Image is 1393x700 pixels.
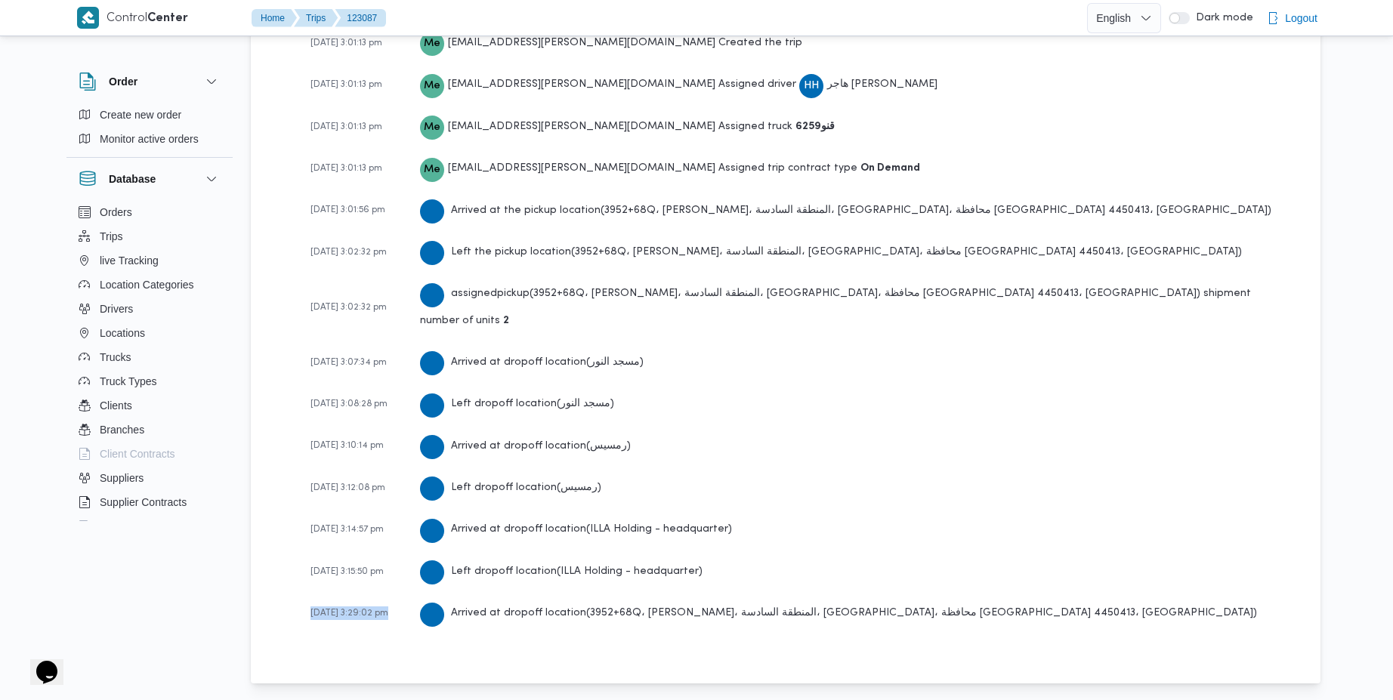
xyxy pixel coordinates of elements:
span: [DATE] 3:01:13 pm [310,39,382,48]
h3: Database [109,170,156,188]
div: Assigned truck [420,113,835,140]
span: HH [804,74,819,98]
span: Suppliers [100,469,144,487]
span: [DATE] 3:29:02 pm [310,609,388,618]
b: 2 [503,316,509,325]
span: [DATE] 3:01:13 pm [310,164,382,173]
b: On Demand [860,163,920,173]
span: [EMAIL_ADDRESS][PERSON_NAME][DOMAIN_NAME] [448,122,715,131]
span: [DATE] 3:14:57 pm [310,525,384,534]
span: Me [424,158,440,182]
div: Hajr Hsham Khidhuir [799,74,823,98]
span: [DATE] 3:12:08 pm [310,483,385,492]
button: Branches [73,418,227,442]
div: assigned pickup ( 3952+68Q، [PERSON_NAME]، المنطقة السادسة، [GEOGRAPHIC_DATA]، محافظة [GEOGRAPHIC... [420,280,1286,333]
span: Create new order [100,106,181,124]
span: [EMAIL_ADDRESS][PERSON_NAME][DOMAIN_NAME] [448,163,715,173]
span: Trips [100,227,123,245]
div: Left the pickup location ( 3952+68Q، [PERSON_NAME]، المنطقة السادسة، [GEOGRAPHIC_DATA]، محافظة [G... [420,239,1242,265]
button: Monitor active orders [73,127,227,151]
span: Locations [100,324,145,342]
div: Arrived at dropoff location ( رمسيس ) [420,433,631,459]
button: Home [252,9,297,27]
div: Arrived at dropoff location ( 3952+68Q، [PERSON_NAME]، المنطقة السادسة، [GEOGRAPHIC_DATA]، محافظة... [420,600,1257,626]
div: Mohamed.elsayed@illa.com.eg [420,158,444,182]
div: Left dropoff location ( مسجد النور ) [420,390,614,417]
img: X8yXhbKr1z7QwAAAABJRU5ErkJggg== [77,7,99,29]
button: Truck Types [73,369,227,393]
b: قنو6259 [795,122,835,131]
div: Arrived at dropoff location ( ILLA Holding - headquarter ) [420,516,732,542]
span: Me [424,32,440,56]
div: Mohamed.elsayed@illa.com.eg [420,32,444,56]
div: Mohamed.elsayed@illa.com.eg [420,74,444,98]
span: Logout [1285,9,1317,27]
span: Location Categories [100,276,194,294]
span: [DATE] 3:02:32 pm [310,248,387,257]
button: Create new order [73,103,227,127]
button: Client Contracts [73,442,227,466]
span: [DATE] 3:07:34 pm [310,358,387,367]
button: Clients [73,393,227,418]
button: Supplier Contracts [73,490,227,514]
div: Left dropoff location ( ILLA Holding - headquarter ) [420,558,703,584]
button: Suppliers [73,466,227,490]
span: [EMAIL_ADDRESS][PERSON_NAME][DOMAIN_NAME] [448,79,715,89]
span: [DATE] 3:15:50 pm [310,567,384,576]
span: [EMAIL_ADDRESS][PERSON_NAME][DOMAIN_NAME] [448,38,715,48]
button: Database [79,170,221,188]
button: Drivers [73,297,227,321]
button: live Tracking [73,248,227,273]
b: Center [147,13,188,24]
div: Database [66,200,233,527]
button: Location Categories [73,273,227,297]
div: Arrived at the pickup location ( 3952+68Q، [PERSON_NAME]، المنطقة السادسة، [GEOGRAPHIC_DATA]، محا... [420,197,1271,224]
div: Left dropoff location ( رمسيس ) [420,474,601,501]
button: Trucks [73,345,227,369]
span: Client Contracts [100,445,175,463]
span: Dark mode [1190,12,1253,24]
button: Devices [73,514,227,538]
button: Orders [73,200,227,224]
div: Assigned trip contract type [420,155,920,181]
span: هاجر [PERSON_NAME] [827,79,937,89]
div: Created the trip [420,29,802,56]
span: [DATE] 3:01:13 pm [310,80,382,89]
iframe: chat widget [15,640,63,685]
span: Drivers [100,300,133,318]
span: Me [424,116,440,140]
span: [DATE] 3:08:28 pm [310,399,388,409]
button: Trips [73,224,227,248]
span: Trucks [100,348,131,366]
span: [DATE] 3:10:14 pm [310,441,384,450]
button: Locations [73,321,227,345]
span: Branches [100,421,144,439]
div: Arrived at dropoff location ( مسجد النور ) [420,349,644,375]
span: Truck Types [100,372,156,390]
div: Order [66,103,233,157]
span: live Tracking [100,251,159,270]
span: Me [424,74,440,98]
button: 123087 [335,9,386,27]
button: Order [79,72,221,91]
button: Trips [294,9,338,27]
button: Logout [1261,3,1324,33]
span: Orders [100,203,132,221]
span: [DATE] 3:01:56 pm [310,205,385,214]
div: Mohamed.elsayed@illa.com.eg [420,116,444,140]
h3: Order [109,72,137,91]
span: Devices [100,517,137,535]
span: Monitor active orders [100,130,199,148]
span: Supplier Contracts [100,493,187,511]
span: [DATE] 3:01:13 pm [310,122,382,131]
span: Clients [100,396,132,415]
div: Assigned driver [420,71,937,97]
span: [DATE] 3:02:32 pm [310,303,387,312]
